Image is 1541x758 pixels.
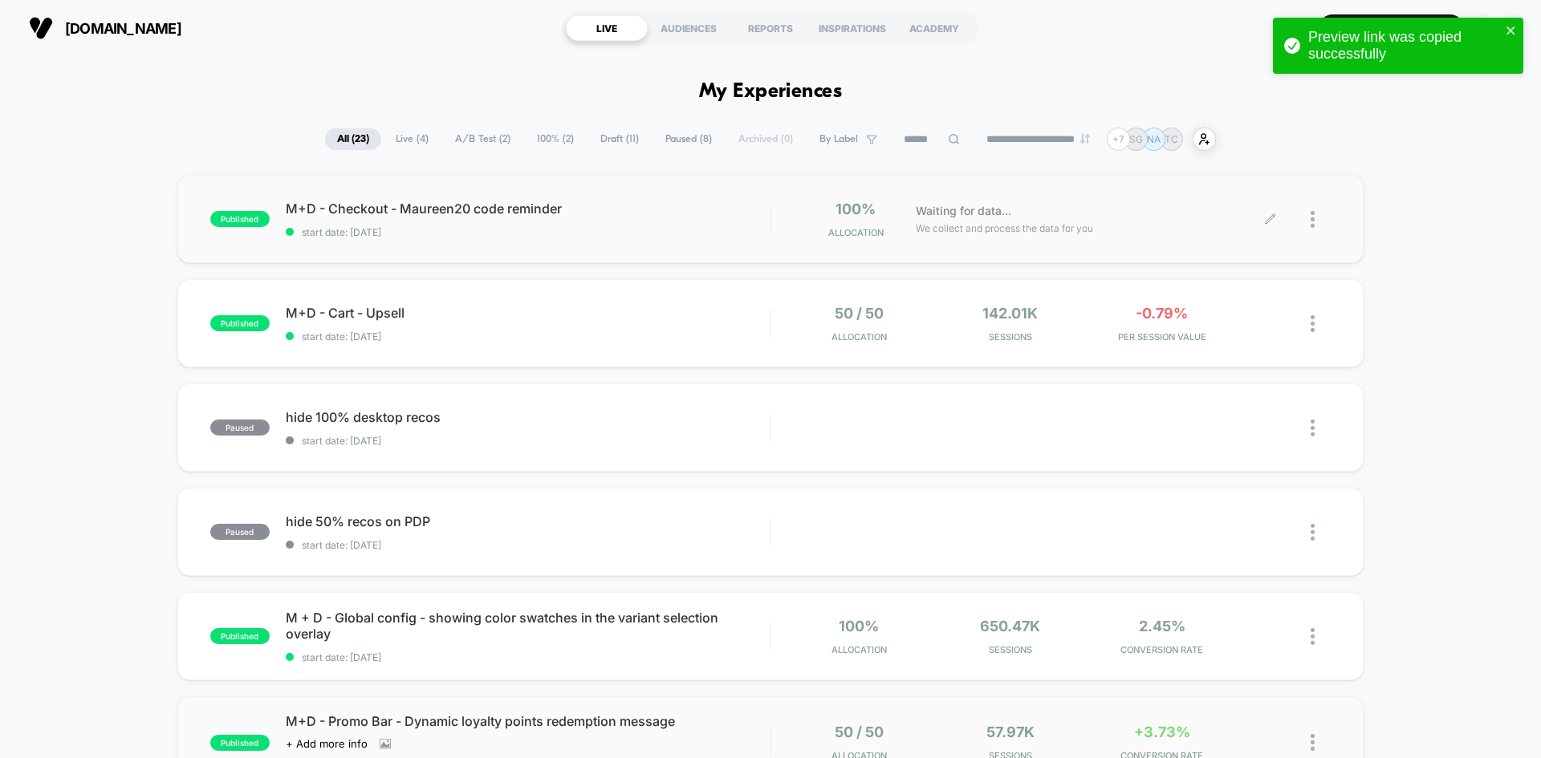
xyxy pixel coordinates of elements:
span: Allocation [828,227,884,238]
span: 50 / 50 [835,305,884,322]
p: SG [1129,133,1143,145]
span: 50 / 50 [835,724,884,740]
span: 100% [836,201,876,217]
span: We collect and process the data for you [916,221,1093,236]
span: Allocation [831,331,887,343]
span: M+D - Promo Bar - Dynamic loyalty points redemption message [286,713,770,729]
img: close [1311,734,1315,751]
p: TC [1165,133,1178,145]
span: Allocation [831,644,887,655]
span: By Label [819,133,858,145]
span: M+D - Checkout - Maureen20 code reminder [286,201,770,217]
span: Sessions [939,331,1083,343]
span: start date: [DATE] [286,226,770,238]
span: 650.47k [980,618,1040,634]
span: 100% ( 2 ) [525,128,586,150]
span: M + D - Global config - showing color swatches in the variant selection overlay [286,610,770,642]
div: MK [1481,13,1512,44]
button: [DOMAIN_NAME] [24,15,186,41]
span: 100% [839,618,879,634]
span: published [210,735,270,751]
span: M+D - Cart - Upsell [286,305,770,321]
img: close [1311,211,1315,228]
span: Waiting for data... [916,202,1011,220]
span: Live ( 4 ) [384,128,441,150]
span: -0.79% [1136,305,1188,322]
span: Paused ( 8 ) [653,128,724,150]
span: hide 100% desktop recos [286,409,770,425]
span: start date: [DATE] [286,539,770,551]
span: Sessions [939,644,1083,655]
span: published [210,628,270,644]
span: A/B Test ( 2 ) [443,128,522,150]
img: Visually logo [29,16,53,40]
span: CONVERSION RATE [1090,644,1234,655]
h1: My Experiences [699,80,843,103]
span: 2.45% [1139,618,1185,634]
span: hide 50% recos on PDP [286,513,770,529]
img: close [1311,628,1315,645]
div: AUDIENCES [648,15,730,41]
span: [DOMAIN_NAME] [65,20,181,37]
div: REPORTS [730,15,811,41]
img: close [1311,420,1315,436]
div: INSPIRATIONS [811,15,893,41]
img: end [1080,134,1090,144]
button: MK [1476,12,1517,45]
span: Draft ( 11 ) [588,128,651,150]
span: + Add more info [286,737,368,750]
span: +3.73% [1134,724,1190,740]
button: close [1506,24,1517,39]
div: + 7 [1107,128,1130,151]
span: All ( 23 ) [325,128,381,150]
span: start date: [DATE] [286,435,770,447]
span: PER SESSION VALUE [1090,331,1234,343]
span: 142.01k [982,305,1038,322]
span: 57.97k [986,724,1035,740]
img: close [1311,524,1315,541]
div: ACADEMY [893,15,975,41]
p: NA [1147,133,1161,145]
img: close [1311,315,1315,332]
span: published [210,315,270,331]
span: published [210,211,270,227]
span: start date: [DATE] [286,330,770,343]
div: LIVE [566,15,648,41]
span: start date: [DATE] [286,651,770,663]
span: paused [210,420,270,436]
span: paused [210,524,270,540]
div: Preview link was copied successfully [1308,29,1501,63]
